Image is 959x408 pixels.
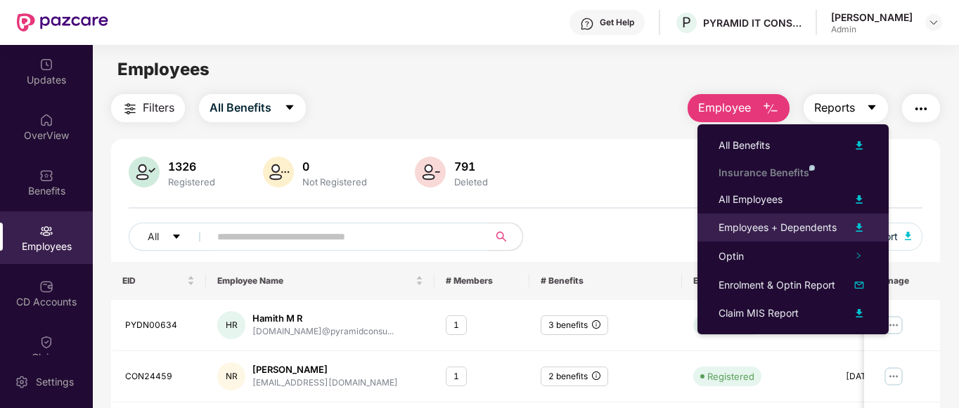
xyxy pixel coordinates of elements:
[252,325,394,338] div: [DOMAIN_NAME]@pyramidconsu...
[117,59,210,79] span: Employees
[719,192,783,207] div: All Employees
[719,220,837,235] div: Employees + Dependents
[165,176,218,187] div: Registered
[851,277,868,294] img: svg+xml;base64,PHN2ZyB4bWxucz0iaHR0cDovL3d3dy53My5vcmcvMjAwMC9zdmciIHhtbG5zOnhsaW5rPSJodHRwOi8vd3...
[600,17,634,28] div: Get Help
[252,376,398,390] div: [EMAIL_ADDRESS][DOMAIN_NAME]
[804,94,888,122] button: Reportscaret-down
[864,262,940,300] th: Manage
[39,224,53,238] img: svg+xml;base64,PHN2ZyBpZD0iRW1wbG95ZWVzIiB4bWxucz0iaHR0cDovL3d3dy53My5vcmcvMjAwMC9zdmciIHdpZHRoPS...
[688,94,790,122] button: Employee
[707,369,754,383] div: Registered
[217,362,245,390] div: NR
[210,99,271,117] span: All Benefits
[814,99,855,117] span: Reports
[851,191,868,208] img: svg+xml;base64,PHN2ZyB4bWxucz0iaHR0cDovL3d3dy53My5vcmcvMjAwMC9zdmciIHhtbG5zOnhsaW5rPSJodHRwOi8vd3...
[580,17,594,31] img: svg+xml;base64,PHN2ZyBpZD0iSGVscC0zMngzMiIgeG1sbnM9Imh0dHA6Ly93d3cudzMub3JnLzIwMDAvc3ZnIiB3aWR0aD...
[762,100,779,117] img: svg+xml;base64,PHN2ZyB4bWxucz0iaHR0cDovL3d3dy53My5vcmcvMjAwMC9zdmciIHhtbG5zOnhsaW5rPSJodHRwOi8vd3...
[905,232,912,240] img: svg+xml;base64,PHN2ZyB4bWxucz0iaHR0cDovL3d3dy53My5vcmcvMjAwMC9zdmciIHhtbG5zOnhsaW5rPSJodHRwOi8vd3...
[703,16,802,29] div: PYRAMID IT CONSULTING PRIVATE LIMITED
[39,58,53,72] img: svg+xml;base64,PHN2ZyBpZD0iVXBkYXRlZCIgeG1sbnM9Imh0dHA6Ly93d3cudzMub3JnLzIwMDAvc3ZnIiB3aWR0aD0iMj...
[719,138,770,153] div: All Benefits
[488,231,515,242] span: search
[831,24,913,35] div: Admin
[488,223,523,251] button: search
[541,367,608,387] div: 2 benefits
[129,157,160,187] img: svg+xml;base64,PHN2ZyB4bWxucz0iaHR0cDovL3d3dy53My5vcmcvMjAwMC9zdmciIHhtbG5zOnhsaW5rPSJodHRwOi8vd3...
[529,262,682,300] th: # Benefits
[122,275,184,287] span: EID
[882,365,905,388] img: manageButton
[809,165,815,171] img: svg+xml;base64,PHN2ZyB4bWxucz0iaHR0cDovL3d3dy53My5vcmcvMjAwMC9zdmciIHdpZHRoPSI4IiBoZWlnaHQ9IjgiIH...
[217,311,245,339] div: HR
[831,11,913,24] div: [PERSON_NAME]
[217,275,413,287] span: Employee Name
[300,176,370,187] div: Not Registered
[415,157,446,187] img: svg+xml;base64,PHN2ZyB4bWxucz0iaHR0cDovL3d3dy53My5vcmcvMjAwMC9zdmciIHhtbG5zOnhsaW5rPSJodHRwOi8vd3...
[866,102,877,114] span: caret-down
[851,219,868,236] img: svg+xml;base64,PHN2ZyB4bWxucz0iaHR0cDovL3d3dy53My5vcmcvMjAwMC9zdmciIHhtbG5zOnhsaW5rPSJodHRwOi8vd3...
[846,370,938,383] div: [DATE]
[111,94,185,122] button: Filters
[39,113,53,127] img: svg+xml;base64,PHN2ZyBpZD0iSG9tZSIgeG1sbnM9Imh0dHA6Ly93d3cudzMub3JnLzIwMDAvc3ZnIiB3aWR0aD0iMjAiIG...
[39,169,53,183] img: svg+xml;base64,PHN2ZyBpZD0iQmVuZWZpdHMiIHhtbG5zPSJodHRwOi8vd3d3LnczLm9yZy8yMDAwL3N2ZyIgd2lkdGg9Ij...
[851,305,868,322] img: svg+xml;base64,PHN2ZyB4bWxucz0iaHR0cDovL3d3dy53My5vcmcvMjAwMC9zdmciIHhtbG5zOnhsaW5rPSJodHRwOi8vd3...
[913,100,929,117] img: svg+xml;base64,PHN2ZyB4bWxucz0iaHR0cDovL3d3dy53My5vcmcvMjAwMC9zdmciIHdpZHRoPSIyNCIgaGVpZ2h0PSIyNC...
[851,137,868,154] img: svg+xml;base64,PHN2ZyB4bWxucz0iaHR0cDovL3d3dy53My5vcmcvMjAwMC9zdmciIHhtbG5zOnhsaW5rPSJodHRwOi8vd3...
[882,314,905,336] img: manageButton
[698,99,751,117] span: Employee
[15,375,29,389] img: svg+xml;base64,PHN2ZyBpZD0iU2V0dGluZy0yMHgyMCIgeG1sbnM9Imh0dHA6Ly93d3cudzMub3JnLzIwMDAvc3ZnIiB3aW...
[148,229,159,244] span: All
[39,335,53,349] img: svg+xml;base64,PHN2ZyBpZD0iQ2xhaW0iIHhtbG5zPSJodHRwOi8vd3d3LnczLm9yZy8yMDAwL3N2ZyIgd2lkdGg9IjIwIi...
[122,100,139,117] img: svg+xml;base64,PHN2ZyB4bWxucz0iaHR0cDovL3d3dy53My5vcmcvMjAwMC9zdmciIHdpZHRoPSIyNCIgaGVpZ2h0PSIyNC...
[125,319,195,332] div: PYDN00634
[719,305,799,321] div: Claim MIS Report
[206,262,435,300] th: Employee Name
[39,279,53,294] img: svg+xml;base64,PHN2ZyBpZD0iQ0RfQWNjb3VudHMiIGRhdGEtbmFtZT0iQ0QgQWNjb3VudHMiIHhtbG5zPSJodHRwOi8vd3...
[541,315,608,336] div: 3 benefits
[719,166,889,178] div: Insurance Benefits
[719,250,744,262] span: Optin
[451,159,491,173] div: 791
[592,320,600,329] span: info-circle
[165,159,218,173] div: 1326
[199,94,306,122] button: All Benefitscaret-down
[719,277,835,293] div: Enrolment & Optin Report
[300,159,370,173] div: 0
[284,102,295,114] span: caret-down
[446,367,467,387] div: 1
[451,176,491,187] div: Deleted
[129,223,214,251] button: Allcaret-down
[263,157,294,187] img: svg+xml;base64,PHN2ZyB4bWxucz0iaHR0cDovL3d3dy53My5vcmcvMjAwMC9zdmciIHhtbG5zOnhsaW5rPSJodHRwOi8vd3...
[682,14,691,31] span: P
[32,375,78,389] div: Settings
[172,232,181,243] span: caret-down
[252,363,398,376] div: [PERSON_NAME]
[855,252,862,259] span: right
[125,370,195,383] div: CON24459
[446,315,467,336] div: 1
[17,13,108,32] img: New Pazcare Logo
[928,17,939,28] img: svg+xml;base64,PHN2ZyBpZD0iRHJvcGRvd24tMzJ4MzIiIHhtbG5zPSJodHRwOi8vd3d3LnczLm9yZy8yMDAwL3N2ZyIgd2...
[143,99,174,117] span: Filters
[592,371,600,380] span: info-circle
[435,262,529,300] th: # Members
[111,262,206,300] th: EID
[682,262,835,300] th: Employee Status
[252,312,394,325] div: Hamith M R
